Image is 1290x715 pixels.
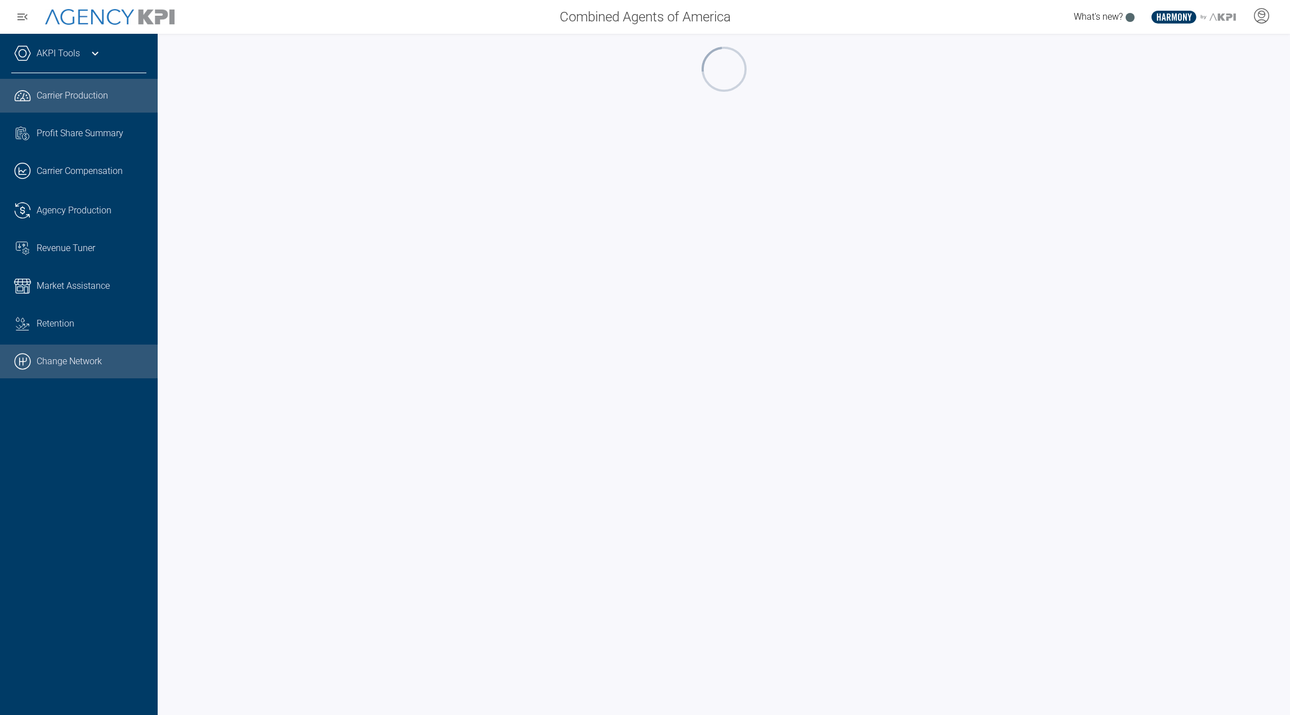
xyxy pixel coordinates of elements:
span: Market Assistance [37,279,110,293]
span: Combined Agents of America [560,7,731,27]
span: Carrier Compensation [37,164,123,178]
div: Retention [37,317,146,330]
span: Profit Share Summary [37,127,123,140]
span: Agency Production [37,204,111,217]
span: What's new? [1074,11,1123,22]
a: AKPI Tools [37,47,80,60]
img: AgencyKPI [45,9,175,25]
span: Revenue Tuner [37,242,95,255]
span: Carrier Production [37,89,108,102]
div: oval-loading [700,45,748,93]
